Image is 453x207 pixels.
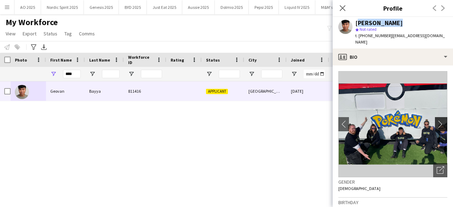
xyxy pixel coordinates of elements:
[182,0,215,14] button: Aussie 2025
[40,43,48,51] app-action-btn: Export XLSX
[76,29,98,38] a: Comms
[338,71,447,177] img: Crew avatar or photo
[219,70,240,78] input: Status Filter Input
[206,57,220,63] span: Status
[89,71,96,77] button: Open Filter Menu
[6,30,16,37] span: View
[29,43,38,51] app-action-btn: Advanced filters
[291,57,305,63] span: Joined
[315,0,348,14] button: M&M's 2025
[46,81,85,101] div: Geovan
[15,85,29,99] img: Geovan Bayya
[50,71,57,77] button: Open Filter Menu
[248,57,257,63] span: City
[20,29,39,38] a: Export
[62,29,75,38] a: Tag
[89,57,110,63] span: Last Name
[360,27,377,32] span: Not rated
[119,0,147,14] button: BYD 2025
[41,0,84,14] button: Nordic Spirit 2025
[249,0,279,14] button: Pepsi 2025
[338,179,447,185] h3: Gender
[6,17,58,28] span: My Workforce
[206,71,212,77] button: Open Filter Menu
[102,70,120,78] input: Last Name Filter Input
[85,81,124,101] div: Bayya
[215,0,249,14] button: Dolmio 2025
[41,29,60,38] a: Status
[63,70,81,78] input: First Name Filter Input
[287,81,329,101] div: [DATE]
[291,71,297,77] button: Open Filter Menu
[128,54,154,65] span: Workforce ID
[64,30,72,37] span: Tag
[84,0,119,14] button: Genesis 2025
[333,48,453,65] div: Bio
[79,30,95,37] span: Comms
[433,163,447,177] div: Open photos pop-in
[355,33,392,38] span: t. [PHONE_NUMBER]
[248,71,255,77] button: Open Filter Menu
[128,71,134,77] button: Open Filter Menu
[3,29,18,38] a: View
[50,57,72,63] span: First Name
[355,33,445,45] span: | [EMAIL_ADDRESS][DOMAIN_NAME]
[333,4,453,13] h3: Profile
[44,30,57,37] span: Status
[15,57,27,63] span: Photo
[338,186,380,191] span: [DEMOGRAPHIC_DATA]
[338,199,447,206] h3: Birthday
[141,70,162,78] input: Workforce ID Filter Input
[244,81,287,101] div: [GEOGRAPHIC_DATA]
[304,70,325,78] input: Joined Filter Input
[124,81,166,101] div: 811416
[23,30,36,37] span: Export
[206,89,228,94] span: Applicant
[279,0,315,14] button: Liquid IV 2025
[355,20,403,26] div: [PERSON_NAME]
[15,0,41,14] button: AO 2025
[171,57,184,63] span: Rating
[147,0,182,14] button: Just Eat 2025
[261,70,282,78] input: City Filter Input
